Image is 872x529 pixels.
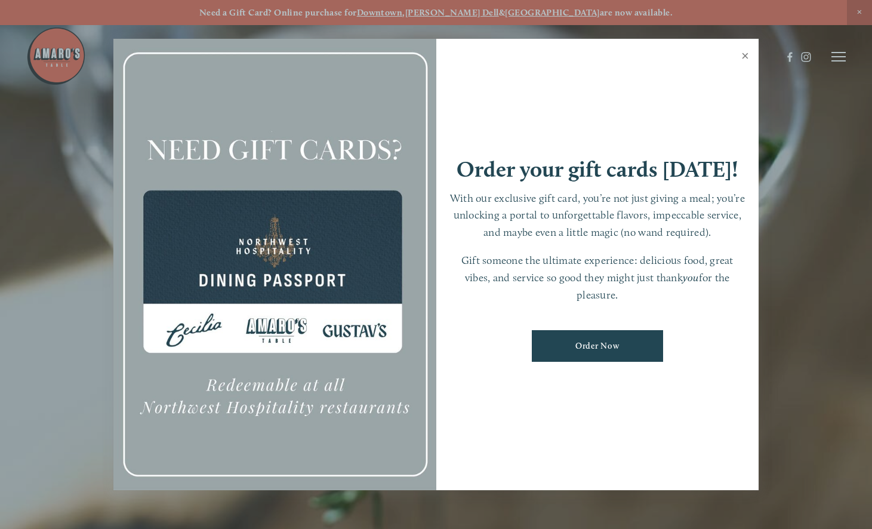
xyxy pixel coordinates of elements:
p: Gift someone the ultimate experience: delicious food, great vibes, and service so good they might... [448,252,747,303]
em: you [683,271,699,284]
p: With our exclusive gift card, you’re not just giving a meal; you’re unlocking a portal to unforge... [448,190,747,241]
a: Close [734,41,757,74]
a: Order Now [532,330,663,362]
h1: Order your gift cards [DATE]! [457,158,738,180]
